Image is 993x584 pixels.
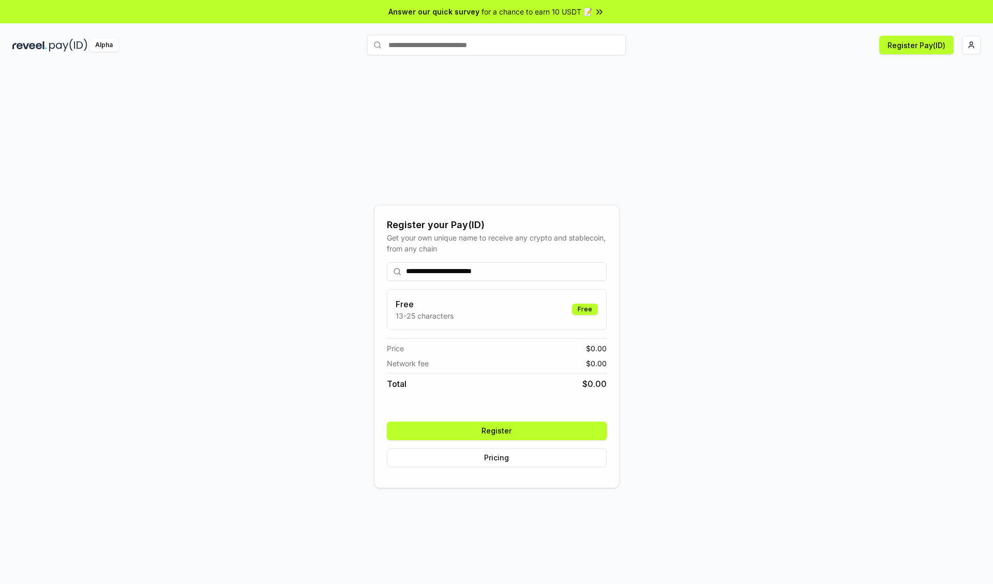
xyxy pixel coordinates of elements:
[387,218,607,232] div: Register your Pay(ID)
[387,378,407,390] span: Total
[582,378,607,390] span: $ 0.00
[396,298,454,310] h3: Free
[396,310,454,321] p: 13-25 characters
[387,358,429,369] span: Network fee
[879,36,954,54] button: Register Pay(ID)
[49,39,87,52] img: pay_id
[12,39,47,52] img: reveel_dark
[89,39,118,52] div: Alpha
[387,422,607,440] button: Register
[387,343,404,354] span: Price
[387,448,607,467] button: Pricing
[388,6,479,17] span: Answer our quick survey
[572,304,598,315] div: Free
[586,358,607,369] span: $ 0.00
[586,343,607,354] span: $ 0.00
[482,6,592,17] span: for a chance to earn 10 USDT 📝
[387,232,607,254] div: Get your own unique name to receive any crypto and stablecoin, from any chain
